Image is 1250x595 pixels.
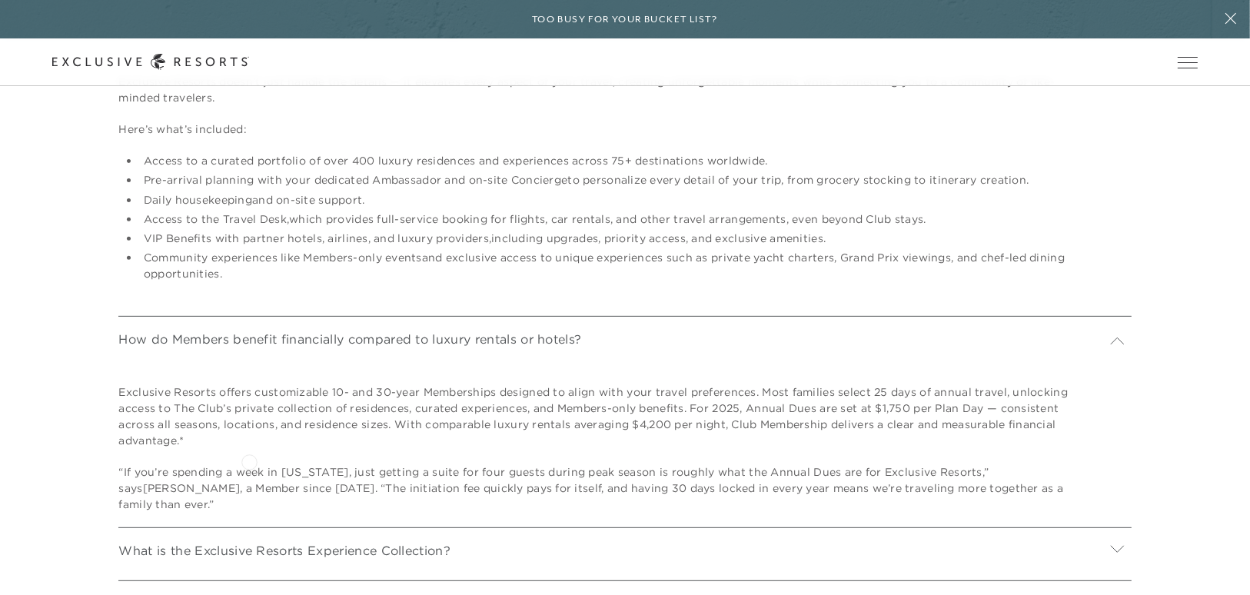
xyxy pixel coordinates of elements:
li: and on-site support. [139,192,1093,208]
p: “If you’re spending a week in [US_STATE], just getting a suite for four guests during peak season... [118,464,1093,513]
strong: Access to the Travel Desk, [144,212,289,226]
strong: Daily housekeeping [144,193,252,207]
li: and exclusive access to unique experiences such as private yacht charters, Grand Prix viewings, a... [139,250,1093,282]
button: Open navigation [1178,57,1198,68]
li: to personalize every detail of your trip, from grocery stocking to itinerary creation. [139,172,1093,188]
li: which provides full-service booking for flights, car rentals, and other travel arrangements, even... [139,211,1093,228]
strong: Access to a curated portfolio of over 400 luxury residences and experiences across 75+ destinatio... [144,154,768,168]
strong: Pre-arrival planning with your dedicated Ambassador and on-site Concierge [144,173,567,187]
p: How do Members benefit financially compared to luxury rentals or hotels? [118,330,581,348]
li: including upgrades, priority access, and exclusive amenities. [139,231,1093,247]
p: Here’s what’s included: [118,121,1093,138]
p: Exclusive Resorts offers customizable 10- and 30-year Memberships designed to align with your tra... [118,384,1093,449]
p: What is the Exclusive Resorts Experience Collection? [118,541,450,560]
strong: VIP Benefits with partner hotels, airlines, and luxury providers, [144,231,491,245]
h6: Too busy for your bucket list? [532,12,718,27]
strong: Community experiences like Members-only events [144,251,422,264]
strong: [PERSON_NAME] [143,481,241,495]
p: Exclusive Resorts doesn’t just handle the details — it elevates every aspect of your travel, crea... [118,74,1093,106]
